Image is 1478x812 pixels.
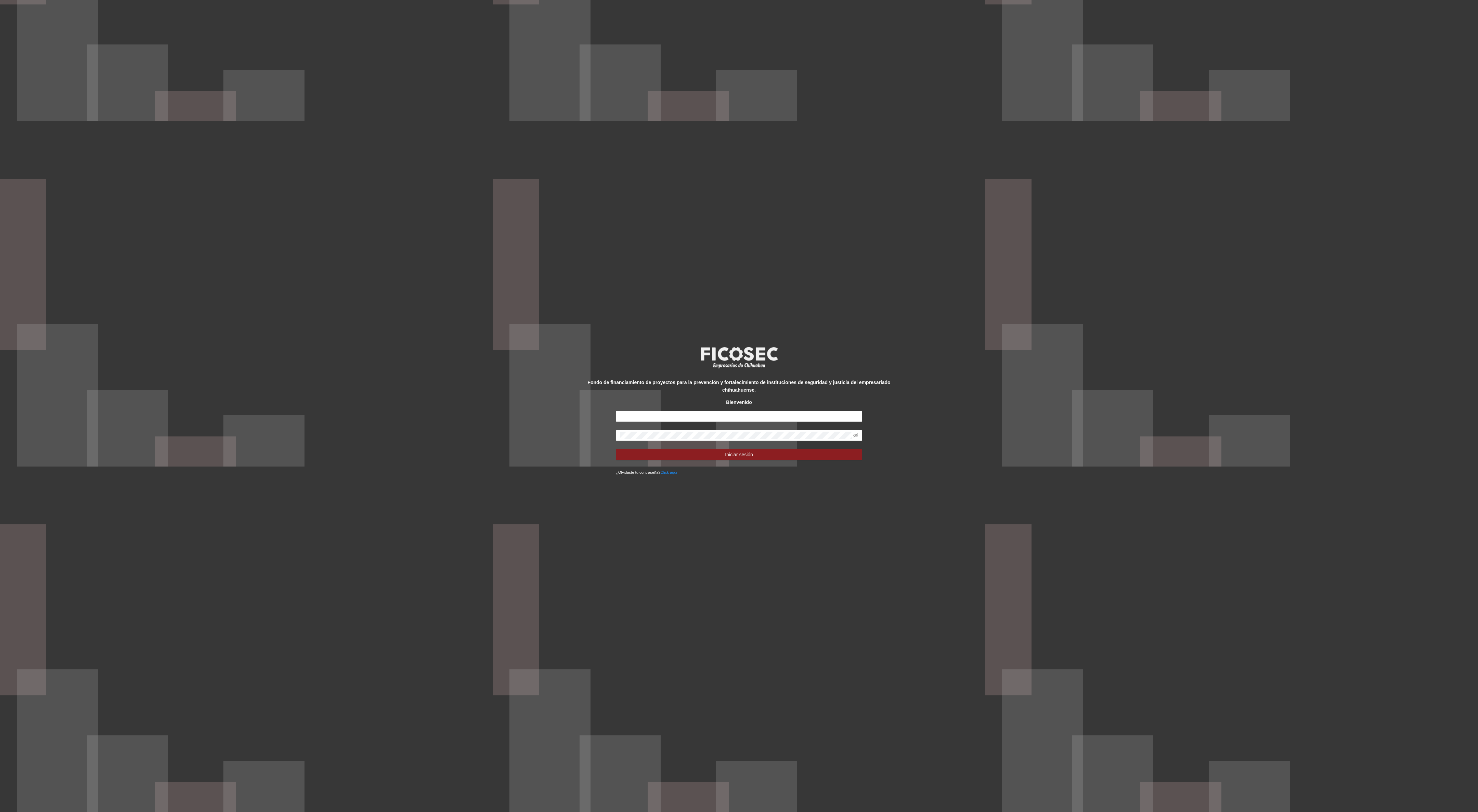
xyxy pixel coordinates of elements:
[726,400,752,405] strong: Bienvenido
[725,451,753,458] span: Iniciar sesión
[661,470,677,474] a: Click aqui
[853,433,858,438] span: eye-invisible
[696,345,782,370] img: logo
[616,470,677,474] small: ¿Olvidaste tu contraseña?
[616,449,862,460] button: Iniciar sesión
[587,380,890,393] strong: Fondo de financiamiento de proyectos para la prevención y fortalecimiento de instituciones de seg...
